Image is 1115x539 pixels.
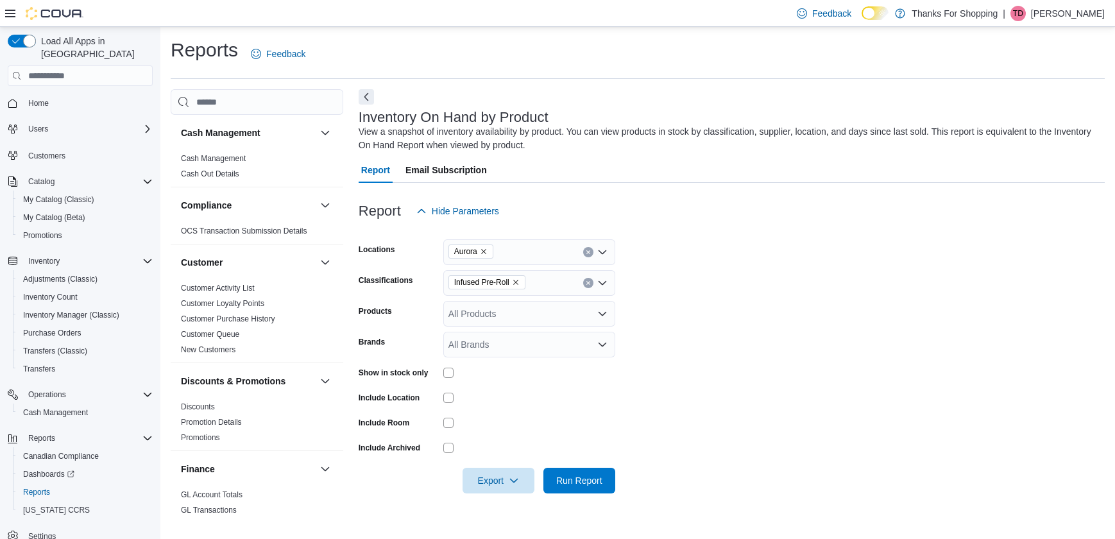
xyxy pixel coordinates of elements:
span: My Catalog (Beta) [18,210,153,225]
span: Feedback [266,47,305,60]
button: Remove Aurora from selection in this group [480,248,488,255]
h3: Compliance [181,199,232,212]
span: Infused Pre-Roll [448,275,525,289]
span: Reports [23,487,50,497]
span: Adjustments (Classic) [18,271,153,287]
a: Cash Out Details [181,169,239,178]
button: Reports [13,483,158,501]
span: Load All Apps in [GEOGRAPHIC_DATA] [36,35,153,60]
span: Cash Management [181,153,246,164]
span: Purchase Orders [23,328,81,338]
span: My Catalog (Beta) [23,212,85,223]
a: GL Transactions [181,506,237,515]
a: Promotions [181,433,220,442]
a: Discounts [181,402,215,411]
label: Include Room [359,418,409,428]
h3: Cash Management [181,126,260,139]
h1: Reports [171,37,238,63]
span: Run Report [556,474,602,487]
button: My Catalog (Classic) [13,191,158,209]
a: My Catalog (Beta) [18,210,90,225]
span: Customer Loyalty Points [181,298,264,309]
span: Inventory Manager (Classic) [23,310,119,320]
button: Operations [3,386,158,404]
a: Purchase Orders [18,325,87,341]
a: Canadian Compliance [18,449,104,464]
a: OCS Transaction Submission Details [181,227,307,235]
img: Cova [26,7,83,20]
button: Open list of options [597,247,608,257]
button: Purchase Orders [13,324,158,342]
button: Next [359,89,374,105]
button: Discounts & Promotions [318,373,333,389]
label: Show in stock only [359,368,429,378]
span: GL Transactions [181,505,237,515]
span: Export [470,468,527,493]
span: Dashboards [18,466,153,482]
a: My Catalog (Classic) [18,192,99,207]
span: Customer Activity List [181,283,255,293]
span: Inventory [23,253,153,269]
span: New Customers [181,345,235,355]
span: Infused Pre-Roll [454,276,509,289]
button: Inventory [3,252,158,270]
span: Users [28,124,48,134]
span: Cash Management [23,407,88,418]
p: | [1003,6,1005,21]
a: Transfers (Classic) [18,343,92,359]
button: Customers [3,146,158,164]
button: Customer [318,255,333,270]
button: Cash Management [181,126,315,139]
button: Hide Parameters [411,198,504,224]
span: [US_STATE] CCRS [23,505,90,515]
a: Cash Management [181,154,246,163]
p: [PERSON_NAME] [1031,6,1105,21]
button: Canadian Compliance [13,447,158,465]
a: Customer Queue [181,330,239,339]
a: Home [23,96,54,111]
label: Products [359,306,392,316]
button: Home [3,94,158,112]
button: [US_STATE] CCRS [13,501,158,519]
span: Cash Out Details [181,169,239,179]
div: View a snapshot of inventory availability by product. You can view products in stock by classific... [359,125,1098,152]
h3: Inventory On Hand by Product [359,110,549,125]
button: Cash Management [13,404,158,422]
span: TD [1013,6,1023,21]
button: Operations [23,387,71,402]
div: Tyler Dirks [1010,6,1026,21]
h3: Report [359,203,401,219]
h3: Discounts & Promotions [181,375,285,388]
span: My Catalog (Classic) [23,194,94,205]
button: Run Report [543,468,615,493]
span: Operations [28,389,66,400]
button: Reports [23,431,60,446]
label: Include Archived [359,443,420,453]
div: Cash Management [171,151,343,187]
button: Catalog [23,174,60,189]
a: GL Account Totals [181,490,243,499]
span: Users [23,121,153,137]
a: Cash Management [18,405,93,420]
span: Reports [23,431,153,446]
a: Dashboards [18,466,80,482]
a: Adjustments (Classic) [18,271,103,287]
span: Home [23,95,153,111]
span: My Catalog (Classic) [18,192,153,207]
span: Adjustments (Classic) [23,274,98,284]
a: Inventory Manager (Classic) [18,307,124,323]
label: Include Location [359,393,420,403]
span: Inventory [28,256,60,266]
span: Dashboards [23,469,74,479]
span: Canadian Compliance [23,451,99,461]
label: Classifications [359,275,413,286]
button: Open list of options [597,339,608,350]
button: Open list of options [597,309,608,319]
span: Feedback [812,7,851,20]
a: Customer Activity List [181,284,255,293]
span: Catalog [23,174,153,189]
button: Compliance [318,198,333,213]
button: Finance [318,461,333,477]
button: My Catalog (Beta) [13,209,158,227]
a: Customers [23,148,71,164]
